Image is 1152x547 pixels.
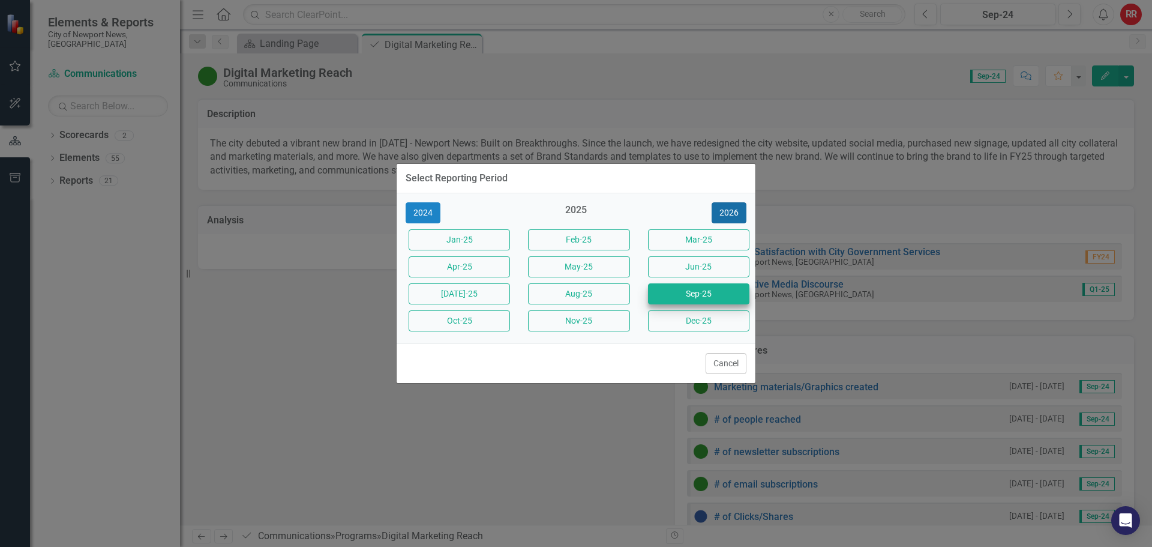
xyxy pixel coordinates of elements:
button: Aug-25 [528,283,629,304]
div: 2025 [525,204,626,223]
button: Sep-25 [648,283,749,304]
button: Jun-25 [648,256,749,277]
button: Dec-25 [648,310,749,331]
div: Open Intercom Messenger [1111,506,1140,535]
button: Oct-25 [409,310,510,331]
button: Mar-25 [648,229,749,250]
button: 2024 [406,202,440,223]
button: Jan-25 [409,229,510,250]
button: Nov-25 [528,310,629,331]
button: Feb-25 [528,229,629,250]
button: 2026 [712,202,746,223]
button: Cancel [706,353,746,374]
button: [DATE]-25 [409,283,510,304]
button: Apr-25 [409,256,510,277]
button: May-25 [528,256,629,277]
div: Select Reporting Period [406,173,508,184]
